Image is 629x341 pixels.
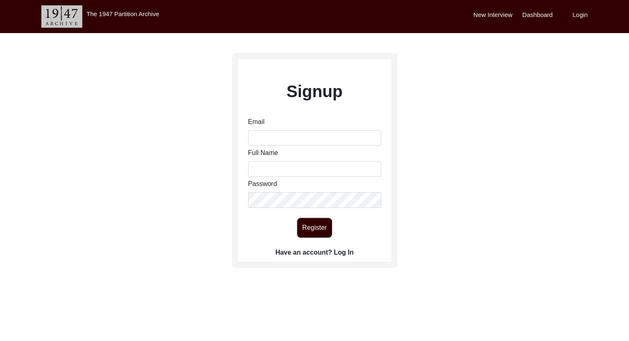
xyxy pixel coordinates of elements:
[297,218,332,238] button: Register
[572,10,588,20] label: Login
[248,117,265,127] label: Email
[248,148,278,158] label: Full Name
[275,248,354,258] label: Have an account? Log In
[474,10,512,20] label: New Interview
[248,179,277,189] label: Password
[86,10,159,17] label: The 1947 Partition Archive
[41,5,82,28] img: header-logo.png
[287,79,343,104] label: Signup
[522,10,552,20] label: Dashboard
